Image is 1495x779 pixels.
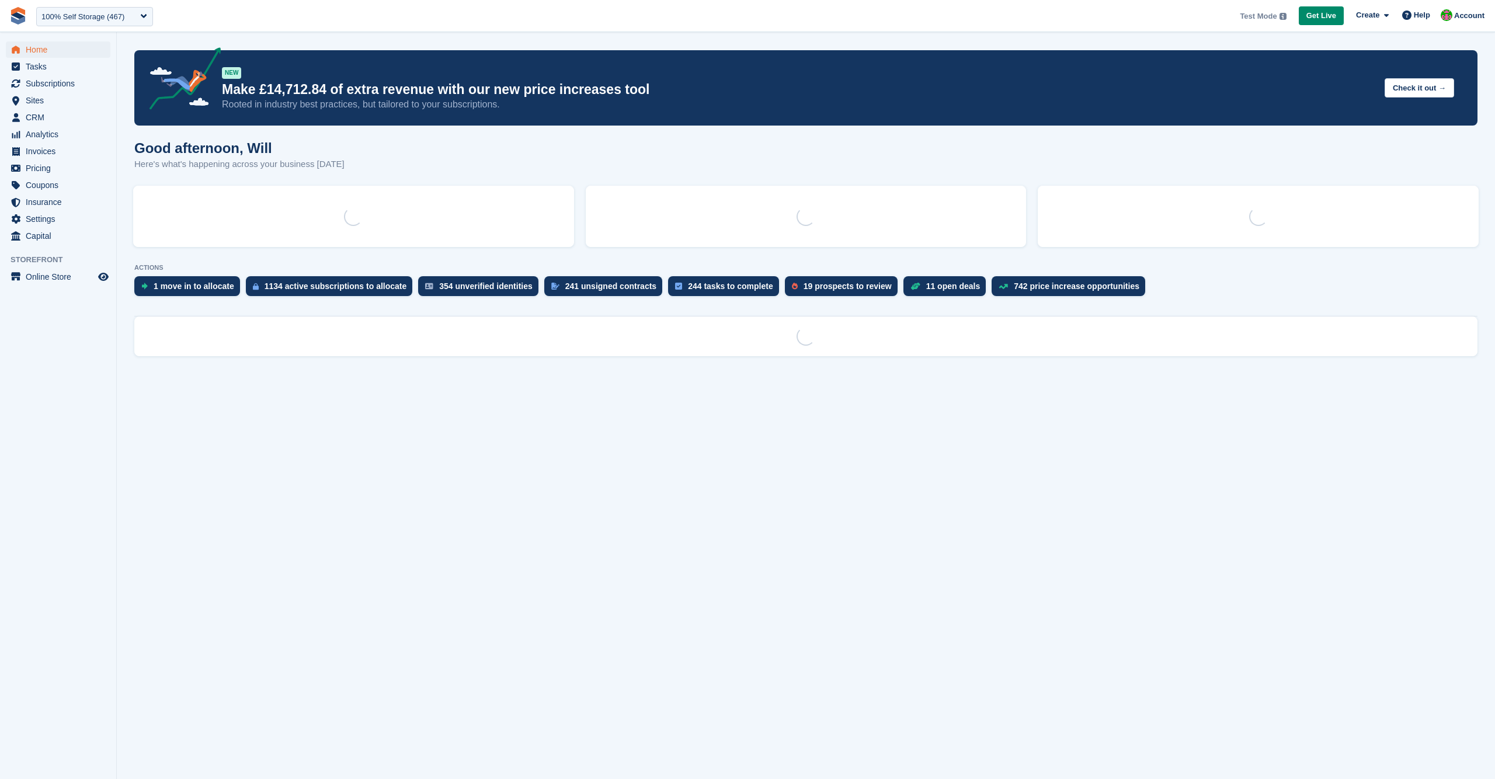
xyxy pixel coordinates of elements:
[154,281,234,291] div: 1 move in to allocate
[265,281,407,291] div: 1134 active subscriptions to allocate
[6,143,110,159] a: menu
[1414,9,1430,21] span: Help
[439,281,533,291] div: 354 unverified identities
[26,194,96,210] span: Insurance
[544,276,668,302] a: 241 unsigned contracts
[222,67,241,79] div: NEW
[551,283,559,290] img: contract_signature_icon-13c848040528278c33f63329250d36e43548de30e8caae1d1a13099fd9432cc5.svg
[26,109,96,126] span: CRM
[6,269,110,285] a: menu
[6,109,110,126] a: menu
[6,58,110,75] a: menu
[1385,78,1454,98] button: Check it out →
[140,47,221,114] img: price-adjustments-announcement-icon-8257ccfd72463d97f412b2fc003d46551f7dbcb40ab6d574587a9cd5c0d94...
[134,276,246,302] a: 1 move in to allocate
[1240,11,1277,22] span: Test Mode
[6,75,110,92] a: menu
[246,276,419,302] a: 1134 active subscriptions to allocate
[668,276,785,302] a: 244 tasks to complete
[6,41,110,58] a: menu
[792,283,798,290] img: prospect-51fa495bee0391a8d652442698ab0144808aea92771e9ea1ae160a38d050c398.svg
[565,281,656,291] div: 241 unsigned contracts
[992,276,1151,302] a: 742 price increase opportunities
[253,283,259,290] img: active_subscription_to_allocate_icon-d502201f5373d7db506a760aba3b589e785aa758c864c3986d89f69b8ff3...
[11,254,116,266] span: Storefront
[688,281,773,291] div: 244 tasks to complete
[999,284,1008,289] img: price_increase_opportunities-93ffe204e8149a01c8c9dc8f82e8f89637d9d84a8eef4429ea346261dce0b2c0.svg
[6,211,110,227] a: menu
[96,270,110,284] a: Preview store
[134,140,345,156] h1: Good afternoon, Will
[1299,6,1344,26] a: Get Live
[41,11,124,23] div: 100% Self Storage (467)
[26,92,96,109] span: Sites
[26,211,96,227] span: Settings
[926,281,981,291] div: 11 open deals
[675,283,682,290] img: task-75834270c22a3079a89374b754ae025e5fb1db73e45f91037f5363f120a921f8.svg
[26,41,96,58] span: Home
[6,160,110,176] a: menu
[222,98,1375,111] p: Rooted in industry best practices, but tailored to your subscriptions.
[222,81,1375,98] p: Make £14,712.84 of extra revenue with our new price increases tool
[9,7,27,25] img: stora-icon-8386f47178a22dfd0bd8f6a31ec36ba5ce8667c1dd55bd0f319d3a0aa187defe.svg
[26,177,96,193] span: Coupons
[26,160,96,176] span: Pricing
[418,276,544,302] a: 354 unverified identities
[134,158,345,171] p: Here's what's happening across your business [DATE]
[6,194,110,210] a: menu
[26,126,96,142] span: Analytics
[6,228,110,244] a: menu
[6,126,110,142] a: menu
[1014,281,1139,291] div: 742 price increase opportunities
[1454,10,1484,22] span: Account
[26,58,96,75] span: Tasks
[1356,9,1379,21] span: Create
[903,276,992,302] a: 11 open deals
[134,264,1477,272] p: ACTIONS
[425,283,433,290] img: verify_identity-adf6edd0f0f0b5bbfe63781bf79b02c33cf7c696d77639b501bdc392416b5a36.svg
[785,276,903,302] a: 19 prospects to review
[6,92,110,109] a: menu
[6,177,110,193] a: menu
[1441,9,1452,21] img: Will McNeilly
[910,282,920,290] img: deal-1b604bf984904fb50ccaf53a9ad4b4a5d6e5aea283cecdc64d6e3604feb123c2.svg
[26,75,96,92] span: Subscriptions
[26,228,96,244] span: Capital
[1280,13,1287,20] img: icon-info-grey-7440780725fd019a000dd9b08b2336e03edf1995a4989e88bcd33f0948082b44.svg
[26,143,96,159] span: Invoices
[1306,10,1336,22] span: Get Live
[26,269,96,285] span: Online Store
[804,281,892,291] div: 19 prospects to review
[141,283,148,290] img: move_ins_to_allocate_icon-fdf77a2bb77ea45bf5b3d319d69a93e2d87916cf1d5bf7949dd705db3b84f3ca.svg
